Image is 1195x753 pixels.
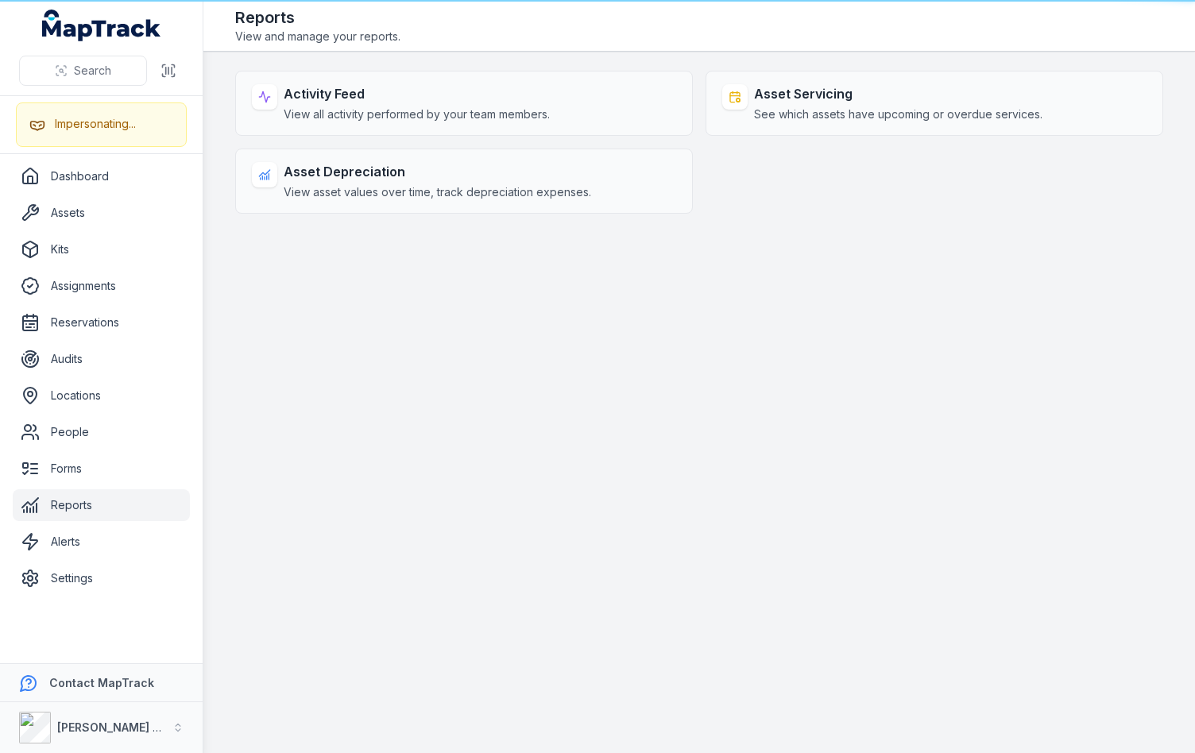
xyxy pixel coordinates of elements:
a: Locations [13,380,190,411]
span: See which assets have upcoming or overdue services. [754,106,1042,122]
a: Kits [13,234,190,265]
a: Audits [13,343,190,375]
a: Forms [13,453,190,485]
a: Reservations [13,307,190,338]
a: Assets [13,197,190,229]
a: Assignments [13,270,190,302]
button: Search [19,56,147,86]
a: People [13,416,190,448]
span: View and manage your reports. [235,29,400,44]
a: Reports [13,489,190,521]
strong: Asset Depreciation [284,162,591,181]
h2: Reports [235,6,400,29]
strong: [PERSON_NAME] Group [57,720,188,734]
a: Activity FeedView all activity performed by your team members. [235,71,693,136]
span: Search [74,63,111,79]
strong: Activity Feed [284,84,550,103]
a: Alerts [13,526,190,558]
a: MapTrack [42,10,161,41]
a: Asset DepreciationView asset values over time, track depreciation expenses. [235,149,693,214]
strong: Asset Servicing [754,84,1042,103]
span: View all activity performed by your team members. [284,106,550,122]
a: Settings [13,562,190,594]
a: Dashboard [13,160,190,192]
div: Impersonating... [55,116,136,132]
strong: Contact MapTrack [49,676,154,689]
a: Asset ServicingSee which assets have upcoming or overdue services. [706,71,1163,136]
span: View asset values over time, track depreciation expenses. [284,184,591,200]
